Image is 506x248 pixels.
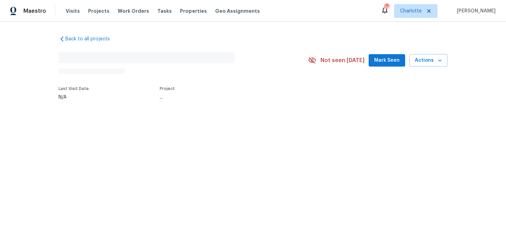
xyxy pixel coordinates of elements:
div: N/A [59,95,89,100]
span: Maestro [23,8,46,14]
button: Mark Seen [369,54,405,67]
span: Mark Seen [374,56,400,65]
span: Not seen [DATE] [320,57,365,64]
span: Project [160,87,175,91]
span: Tasks [157,9,172,13]
span: Charlotte [400,8,422,14]
span: Properties [180,8,207,14]
span: Projects [88,8,109,14]
span: Visits [66,8,80,14]
div: 64 [384,4,389,11]
span: Last Visit Date [59,87,89,91]
div: ... [160,95,292,100]
a: Back to all projects [59,36,125,42]
span: [PERSON_NAME] [454,8,496,14]
span: Work Orders [118,8,149,14]
button: Actions [409,54,447,67]
span: Actions [415,56,442,65]
span: Geo Assignments [215,8,260,14]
